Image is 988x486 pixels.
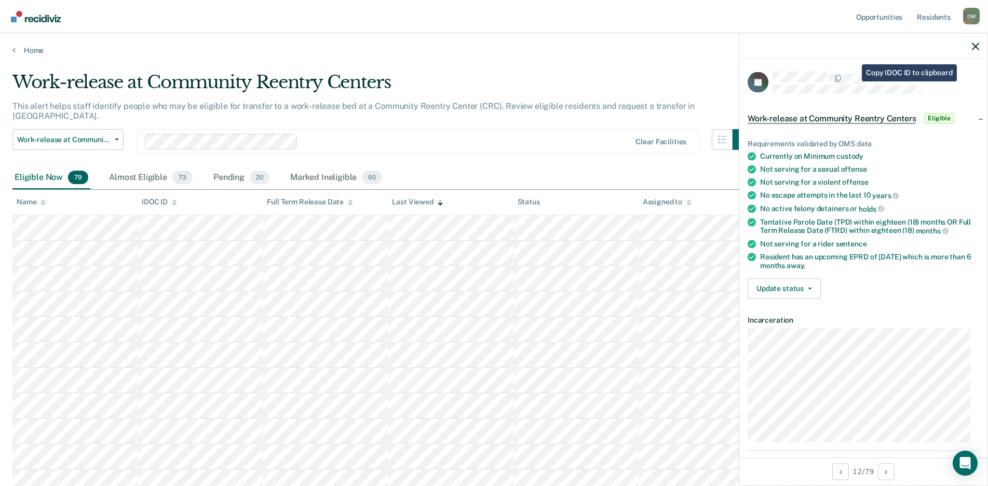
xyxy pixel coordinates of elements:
[836,152,863,160] span: custody
[953,451,978,476] div: Open Intercom Messenger
[12,101,695,121] p: This alert helps staff identify people who may be eligible for transfer to a work-release bed at ...
[362,171,382,184] span: 60
[748,278,821,299] button: Update status
[916,227,949,235] span: months
[859,204,884,213] span: holds
[172,171,193,184] span: 73
[832,463,849,480] button: Previous Opportunity
[643,198,692,206] div: Assigned to
[12,166,90,189] div: Eligible Now
[392,198,442,206] div: Last Viewed
[17,135,111,144] span: Work-release at Community Reentry Centers
[518,198,540,206] div: Status
[760,165,979,174] div: Not serving for a sexual
[760,191,979,200] div: No escape attempts in the last 10
[12,72,753,101] div: Work-release at Community Reentry Centers
[107,166,195,189] div: Almost Eligible
[267,198,353,206] div: Full Term Release Date
[760,252,979,270] div: Resident has an upcoming EPRD of [DATE] which is more than 6 months
[842,178,868,186] span: offense
[250,171,269,184] span: 20
[841,165,867,173] span: offense
[760,152,979,161] div: Currently on Minimum
[878,463,895,480] button: Next Opportunity
[12,46,976,55] a: Home
[211,166,272,189] div: Pending
[288,166,384,189] div: Marked Ineligible
[963,8,980,24] div: D M
[760,217,979,235] div: Tentative Parole Date (TPD) within eighteen (18) months OR Full Term Release Date (FTRD) within e...
[142,198,177,206] div: IDOC ID
[760,178,979,187] div: Not serving for a violent
[836,239,867,247] span: sentence
[748,139,979,148] div: Requirements validated by OMS data
[17,198,46,206] div: Name
[635,137,686,146] div: Clear facilities
[963,8,980,24] button: Profile dropdown button
[739,457,987,485] div: 12 / 79
[924,113,954,123] span: Eligible
[748,113,916,123] span: Work-release at Community Reentry Centers
[760,204,979,213] div: No active felony detainers or
[748,315,979,324] dt: Incarceration
[11,11,61,22] img: Recidiviz
[760,239,979,248] div: Not serving for a rider
[739,102,987,135] div: Work-release at Community Reentry CentersEligible
[68,171,88,184] span: 79
[787,261,805,269] span: away.
[872,191,899,200] span: years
